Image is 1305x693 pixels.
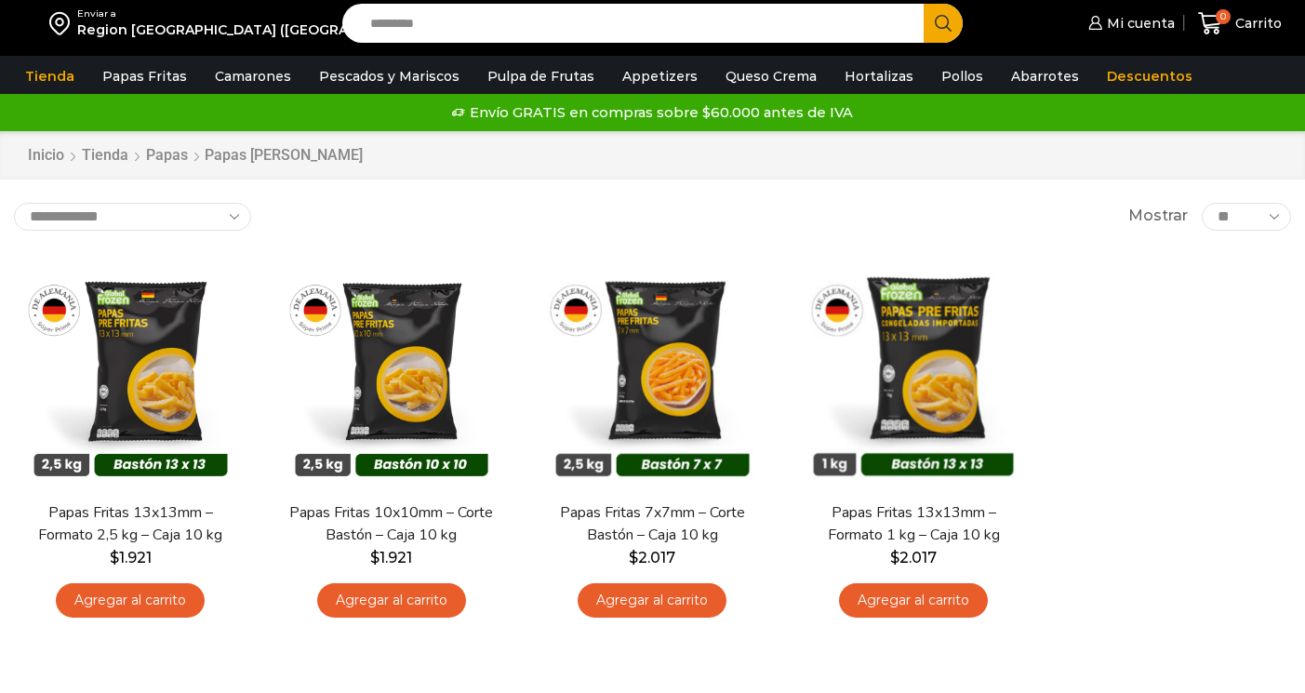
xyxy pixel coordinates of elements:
[629,549,638,566] span: $
[14,203,251,231] select: Pedido de la tienda
[1002,59,1088,94] a: Abarrotes
[890,549,937,566] bdi: 2.017
[81,145,129,167] a: Tienda
[77,20,547,39] div: Region [GEOGRAPHIC_DATA] ([GEOGRAPHIC_DATA][PERSON_NAME])
[93,59,196,94] a: Papas Fritas
[808,502,1019,545] a: Papas Fritas 13x13mm – Formato 1 kg – Caja 10 kg
[145,145,189,167] a: Papas
[77,7,547,20] div: Enviar a
[1128,206,1188,227] span: Mostrar
[16,59,84,94] a: Tienda
[890,549,899,566] span: $
[548,502,758,545] a: Papas Fritas 7x7mm – Corte Bastón – Caja 10 kg
[1193,2,1286,46] a: 0 Carrito
[932,59,992,94] a: Pollos
[478,59,604,94] a: Pulpa de Frutas
[27,145,363,167] nav: Breadcrumb
[1098,59,1202,94] a: Descuentos
[924,4,963,43] button: Search button
[110,549,119,566] span: $
[1084,5,1175,42] a: Mi cuenta
[578,583,726,618] a: Agregar al carrito: “Papas Fritas 7x7mm - Corte Bastón - Caja 10 kg”
[1102,14,1175,33] span: Mi cuenta
[1231,14,1282,33] span: Carrito
[716,59,826,94] a: Queso Crema
[317,583,466,618] a: Agregar al carrito: “Papas Fritas 10x10mm - Corte Bastón - Caja 10 kg”
[370,549,412,566] bdi: 1.921
[1216,9,1231,24] span: 0
[286,502,497,545] a: Papas Fritas 10x10mm – Corte Bastón – Caja 10 kg
[613,59,707,94] a: Appetizers
[26,502,236,545] a: Papas Fritas 13x13mm – Formato 2,5 kg – Caja 10 kg
[206,59,300,94] a: Camarones
[110,549,152,566] bdi: 1.921
[370,549,380,566] span: $
[49,7,77,39] img: address-field-icon.svg
[629,549,675,566] bdi: 2.017
[835,59,923,94] a: Hortalizas
[839,583,988,618] a: Agregar al carrito: “Papas Fritas 13x13mm - Formato 1 kg - Caja 10 kg”
[310,59,469,94] a: Pescados y Mariscos
[56,583,205,618] a: Agregar al carrito: “Papas Fritas 13x13mm - Formato 2,5 kg - Caja 10 kg”
[27,145,65,167] a: Inicio
[205,146,363,164] h1: Papas [PERSON_NAME]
